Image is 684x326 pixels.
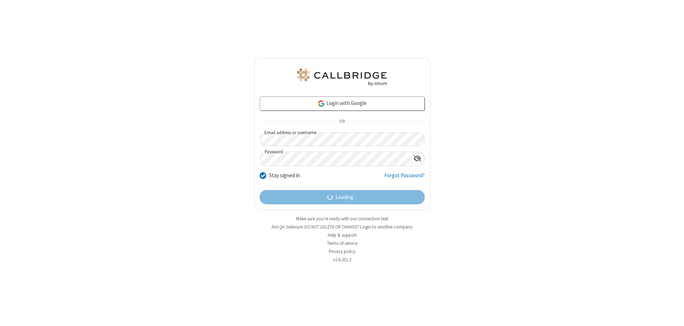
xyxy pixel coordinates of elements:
label: Stay signed in [269,172,300,180]
a: Privacy policy [329,248,356,254]
input: Email address or username [260,132,425,146]
a: Make sure you're ready with our connection test [296,216,388,222]
span: Loading... [336,193,357,201]
li: Not QA Selenium DO NOT DELETE OR CHANGE? [254,224,430,230]
a: Forgot Password? [384,172,425,185]
span: OR [336,117,348,127]
img: google-icon.png [317,100,325,107]
img: QA Selenium DO NOT DELETE OR CHANGE [296,69,388,86]
button: Login to another company [360,224,413,230]
button: Loading... [260,190,425,204]
iframe: Chat [666,307,679,321]
li: v2.6.351.3 [254,256,430,263]
a: Login with Google [260,96,425,111]
input: Password [260,152,410,166]
a: Terms of service [327,240,357,246]
a: Help & support [328,232,357,238]
div: Show password [410,152,424,165]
